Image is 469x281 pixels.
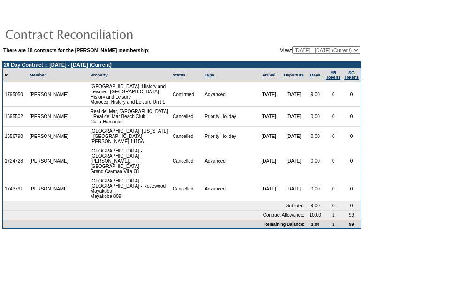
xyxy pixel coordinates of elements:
td: 0.00 [306,107,324,127]
td: 20 Day Contract :: [DATE] - [DATE] (Current) [3,61,361,68]
td: Cancelled [171,146,203,176]
a: Departure [284,73,304,77]
td: Advanced [203,82,256,107]
td: 0 [342,107,361,127]
td: [PERSON_NAME] [28,107,71,127]
td: Contract Allowance: [3,211,306,220]
a: SGTokens [344,70,359,80]
td: 99 [342,220,361,228]
td: [PERSON_NAME] [28,176,71,201]
td: 0.00 [306,146,324,176]
td: [DATE] [281,176,306,201]
td: Cancelled [171,107,203,127]
td: Cancelled [171,127,203,146]
td: [DATE] [256,127,281,146]
td: [DATE] [256,176,281,201]
td: [DATE] [256,146,281,176]
td: Cancelled [171,176,203,201]
td: 0 [324,201,342,211]
td: Advanced [203,146,256,176]
td: 1656790 [3,127,28,146]
td: 1724728 [3,146,28,176]
td: 0.00 [306,127,324,146]
a: Type [204,73,214,77]
td: 0 [324,146,342,176]
td: View: [234,46,360,54]
td: [DATE] [256,82,281,107]
td: 0 [342,201,361,211]
td: 0.00 [306,176,324,201]
td: 0 [342,127,361,146]
td: Advanced [203,176,256,201]
td: Priority Holiday [203,127,256,146]
td: [PERSON_NAME] [28,146,71,176]
td: 10.00 [306,211,324,220]
td: Remaining Balance: [3,220,306,228]
td: [GEOGRAPHIC_DATA]: History and Leisure - [GEOGRAPHIC_DATA]: History and Leisure Morocco: History ... [89,82,171,107]
td: [GEOGRAPHIC_DATA], [GEOGRAPHIC_DATA] - Rosewood Mayakoba Mayakoba 809 [89,176,171,201]
td: [DATE] [256,107,281,127]
td: 0 [324,127,342,146]
td: 0 [324,107,342,127]
td: 0 [324,176,342,201]
td: Confirmed [171,82,203,107]
td: [PERSON_NAME] [28,127,71,146]
td: Priority Holiday [203,107,256,127]
td: 1695502 [3,107,28,127]
td: 1 [324,220,342,228]
td: Id [3,68,28,82]
td: Real del Mar, [GEOGRAPHIC_DATA] - Real del Mar Beach Club Casa Hamacas [89,107,171,127]
td: [DATE] [281,127,306,146]
a: Property [91,73,108,77]
a: Arrival [262,73,276,77]
td: 1 [324,211,342,220]
td: 1.00 [306,220,324,228]
a: Member [30,73,46,77]
td: 1743791 [3,176,28,201]
td: [DATE] [281,82,306,107]
td: [DATE] [281,146,306,176]
td: 0 [342,176,361,201]
img: pgTtlContractReconciliation.gif [5,24,192,43]
td: 0 [342,82,361,107]
td: [DATE] [281,107,306,127]
td: 1795050 [3,82,28,107]
td: 0 [324,82,342,107]
td: [GEOGRAPHIC_DATA] - [GEOGRAPHIC_DATA][PERSON_NAME], [GEOGRAPHIC_DATA] Grand Cayman Villa 08 [89,146,171,176]
a: Status [173,73,186,77]
td: 99 [342,211,361,220]
td: [GEOGRAPHIC_DATA], [US_STATE] - [GEOGRAPHIC_DATA] [PERSON_NAME] 1115A [89,127,171,146]
a: Days [310,73,320,77]
td: 9.00 [306,201,324,211]
td: Subtotal: [3,201,306,211]
b: There are 18 contracts for the [PERSON_NAME] membership: [3,47,150,53]
a: ARTokens [326,70,340,80]
td: 0 [342,146,361,176]
td: 9.00 [306,82,324,107]
td: [PERSON_NAME] [28,82,71,107]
